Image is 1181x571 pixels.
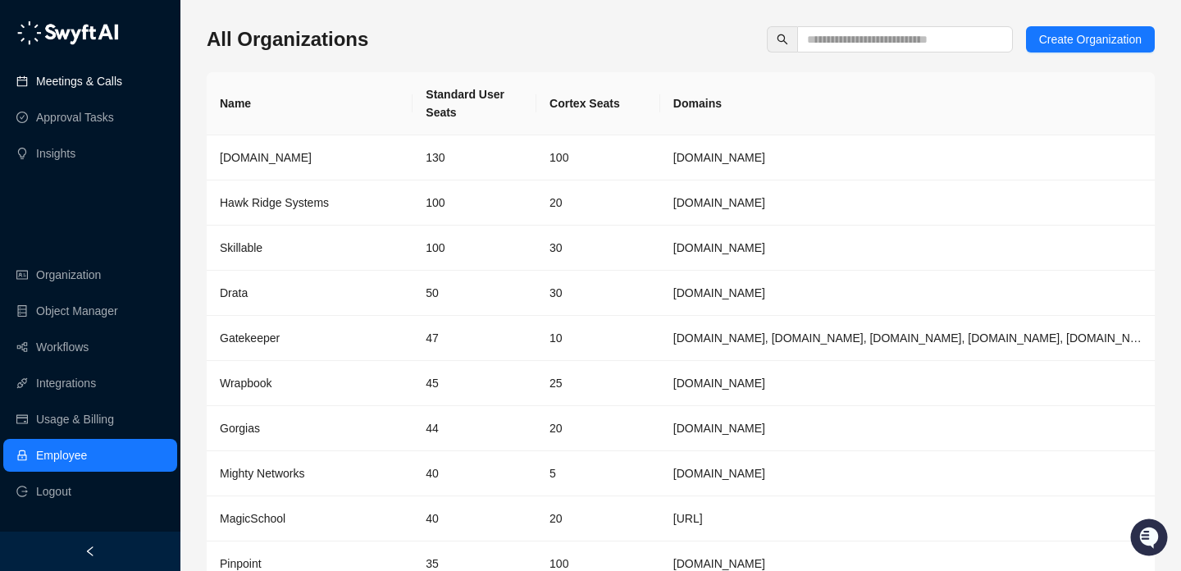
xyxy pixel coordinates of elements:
span: Pylon [163,270,198,282]
td: 100 [536,135,660,180]
div: 📚 [16,231,30,244]
img: Swyft AI [16,16,49,49]
a: Approval Tasks [36,101,114,134]
a: Integrations [36,367,96,400]
td: 25 [536,361,660,406]
button: Create Organization [1026,26,1155,53]
td: 10 [536,316,660,361]
td: 45 [413,361,536,406]
th: Standard User Seats [413,72,536,135]
span: Pinpoint [220,557,262,570]
span: logout [16,486,28,497]
a: Usage & Billing [36,403,114,436]
td: Drata.com [660,271,1155,316]
span: search [777,34,788,45]
td: 130 [413,135,536,180]
td: 40 [413,496,536,541]
h2: How can we help? [16,92,299,118]
span: [DOMAIN_NAME] [220,151,312,164]
td: mightynetworks.com [660,451,1155,496]
td: 5 [536,451,660,496]
td: 100 [413,180,536,226]
td: hawkridgesys.com [660,180,1155,226]
a: 📚Docs [10,223,67,253]
a: Organization [36,258,101,291]
img: 5124521997842_fc6d7dfcefe973c2e489_88.png [16,148,46,178]
td: 20 [536,180,660,226]
td: 100 [413,226,536,271]
a: Workflows [36,331,89,363]
th: Domains [660,72,1155,135]
span: Skillable [220,241,262,254]
span: Status [90,230,126,246]
img: logo-05li4sbe.png [16,21,119,45]
td: gatekeeperhq.com, gatekeeperhq.io, gatekeeper.io, gatekeepervclm.com, gatekeeperhq.co, trygatekee... [660,316,1155,361]
td: 20 [536,406,660,451]
span: MagicSchool [220,512,285,525]
span: Drata [220,286,248,299]
span: Wrapbook [220,377,272,390]
span: Logout [36,475,71,508]
div: Start new chat [56,148,269,165]
div: 📶 [74,231,87,244]
iframe: Open customer support [1129,517,1173,561]
h3: All Organizations [207,26,368,53]
a: Employee [36,439,87,472]
td: 44 [413,406,536,451]
td: synthesia.io [660,135,1155,180]
a: Object Manager [36,295,118,327]
button: Start new chat [279,153,299,173]
th: Name [207,72,413,135]
div: We're offline, we'll be back soon [56,165,214,178]
span: Gatekeeper [220,331,280,345]
span: Gorgias [220,422,260,435]
td: magicschool.ai [660,496,1155,541]
a: Insights [36,137,75,170]
td: 20 [536,496,660,541]
th: Cortex Seats [536,72,660,135]
a: 📶Status [67,223,133,253]
td: skillable.com [660,226,1155,271]
td: 47 [413,316,536,361]
span: Create Organization [1039,30,1142,48]
td: 50 [413,271,536,316]
a: Meetings & Calls [36,65,122,98]
p: Welcome 👋 [16,66,299,92]
td: wrapbook.com [660,361,1155,406]
span: Docs [33,230,61,246]
td: gorgias.com [660,406,1155,451]
a: Powered byPylon [116,269,198,282]
span: Mighty Networks [220,467,304,480]
td: 30 [536,226,660,271]
span: left [84,546,96,557]
td: 40 [413,451,536,496]
td: 30 [536,271,660,316]
span: Hawk Ridge Systems [220,196,329,209]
